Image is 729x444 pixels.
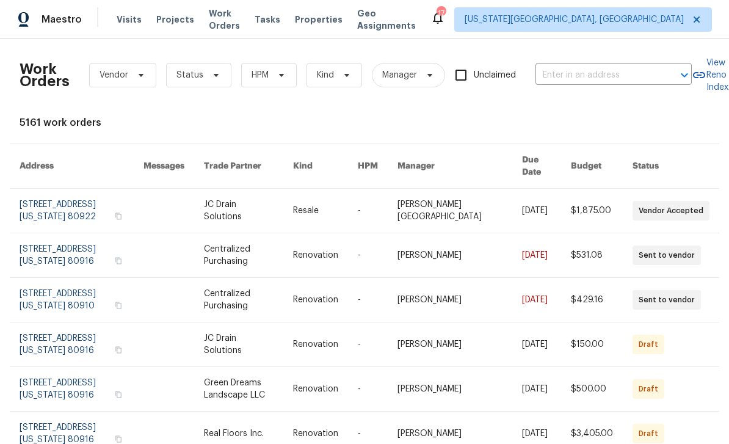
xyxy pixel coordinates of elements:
[113,255,124,266] button: Copy Address
[388,278,512,322] td: [PERSON_NAME]
[535,66,658,85] input: Enter in an address
[388,189,512,233] td: [PERSON_NAME][GEOGRAPHIC_DATA]
[176,69,203,81] span: Status
[255,15,280,24] span: Tasks
[561,144,623,189] th: Budget
[42,13,82,26] span: Maestro
[20,117,709,129] div: 5161 work orders
[388,322,512,367] td: [PERSON_NAME]
[348,367,388,412] td: -
[512,144,561,189] th: Due Date
[252,69,269,81] span: HPM
[348,322,388,367] td: -
[283,322,348,367] td: Renovation
[113,344,124,355] button: Copy Address
[465,13,684,26] span: [US_STATE][GEOGRAPHIC_DATA], [GEOGRAPHIC_DATA]
[348,144,388,189] th: HPM
[156,13,194,26] span: Projects
[100,69,128,81] span: Vendor
[388,367,512,412] td: [PERSON_NAME]
[194,322,284,367] td: JC Drain Solutions
[283,144,348,189] th: Kind
[283,189,348,233] td: Resale
[348,189,388,233] td: -
[194,189,284,233] td: JC Drain Solutions
[692,57,728,93] a: View Reno Index
[437,7,445,20] div: 17
[113,389,124,400] button: Copy Address
[20,63,70,87] h2: Work Orders
[194,367,284,412] td: Green Dreams Landscape LLC
[113,211,124,222] button: Copy Address
[623,144,719,189] th: Status
[382,69,417,81] span: Manager
[676,67,693,84] button: Open
[117,13,142,26] span: Visits
[209,7,240,32] span: Work Orders
[357,7,416,32] span: Geo Assignments
[194,278,284,322] td: Centralized Purchasing
[348,233,388,278] td: -
[134,144,194,189] th: Messages
[283,233,348,278] td: Renovation
[283,278,348,322] td: Renovation
[474,69,516,82] span: Unclaimed
[317,69,334,81] span: Kind
[283,367,348,412] td: Renovation
[194,144,284,189] th: Trade Partner
[295,13,343,26] span: Properties
[388,233,512,278] td: [PERSON_NAME]
[10,144,134,189] th: Address
[113,300,124,311] button: Copy Address
[388,144,512,189] th: Manager
[348,278,388,322] td: -
[194,233,284,278] td: Centralized Purchasing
